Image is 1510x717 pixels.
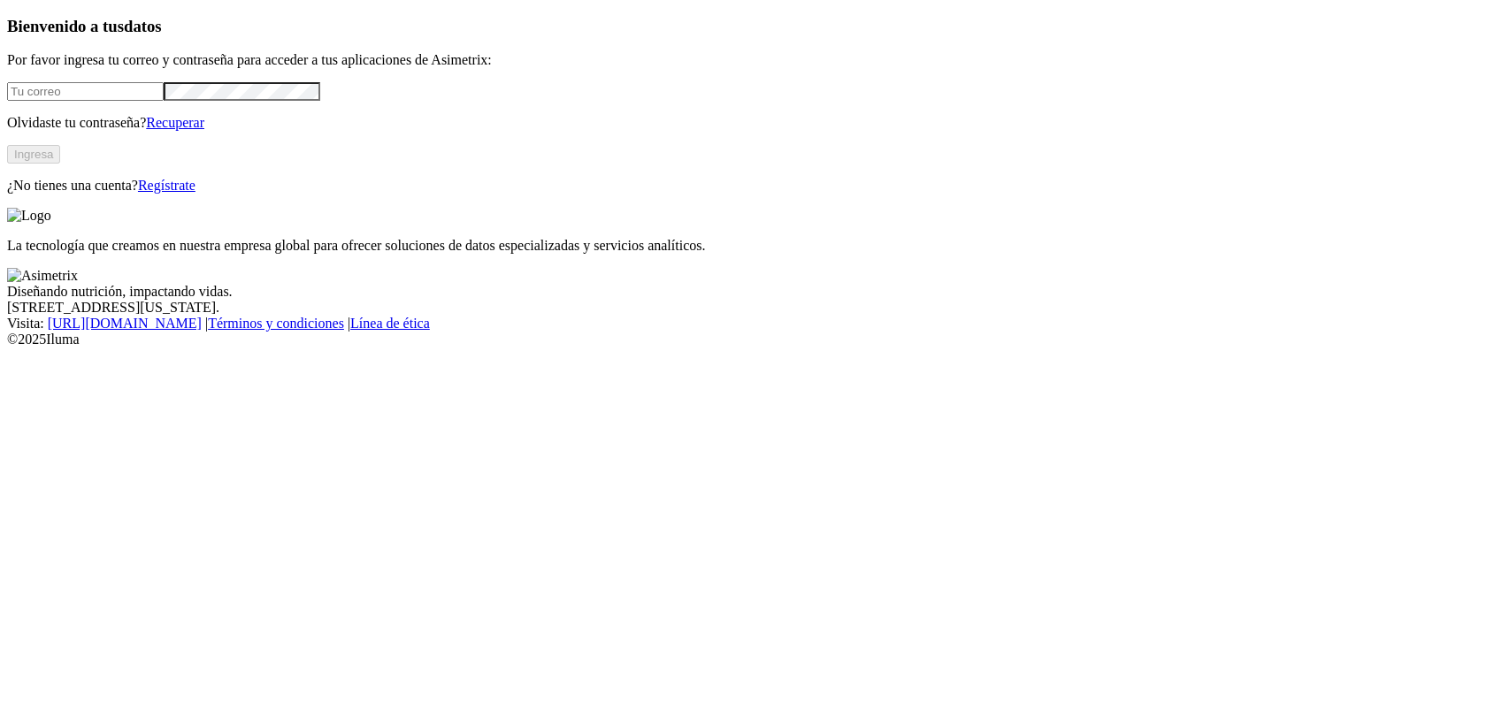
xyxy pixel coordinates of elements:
div: Diseñando nutrición, impactando vidas. [7,284,1503,300]
h3: Bienvenido a tus [7,17,1503,36]
input: Tu correo [7,82,164,101]
p: La tecnología que creamos en nuestra empresa global para ofrecer soluciones de datos especializad... [7,238,1503,254]
span: datos [124,17,162,35]
img: Logo [7,208,51,224]
p: ¿No tienes una cuenta? [7,178,1503,194]
div: Visita : | | [7,316,1503,332]
div: © 2025 Iluma [7,332,1503,347]
button: Ingresa [7,145,60,164]
a: Recuperar [146,115,204,130]
p: Olvidaste tu contraseña? [7,115,1503,131]
p: Por favor ingresa tu correo y contraseña para acceder a tus aplicaciones de Asimetrix: [7,52,1503,68]
a: [URL][DOMAIN_NAME] [48,316,202,331]
img: Asimetrix [7,268,78,284]
a: Regístrate [138,178,195,193]
a: Línea de ética [350,316,430,331]
div: [STREET_ADDRESS][US_STATE]. [7,300,1503,316]
a: Términos y condiciones [208,316,344,331]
